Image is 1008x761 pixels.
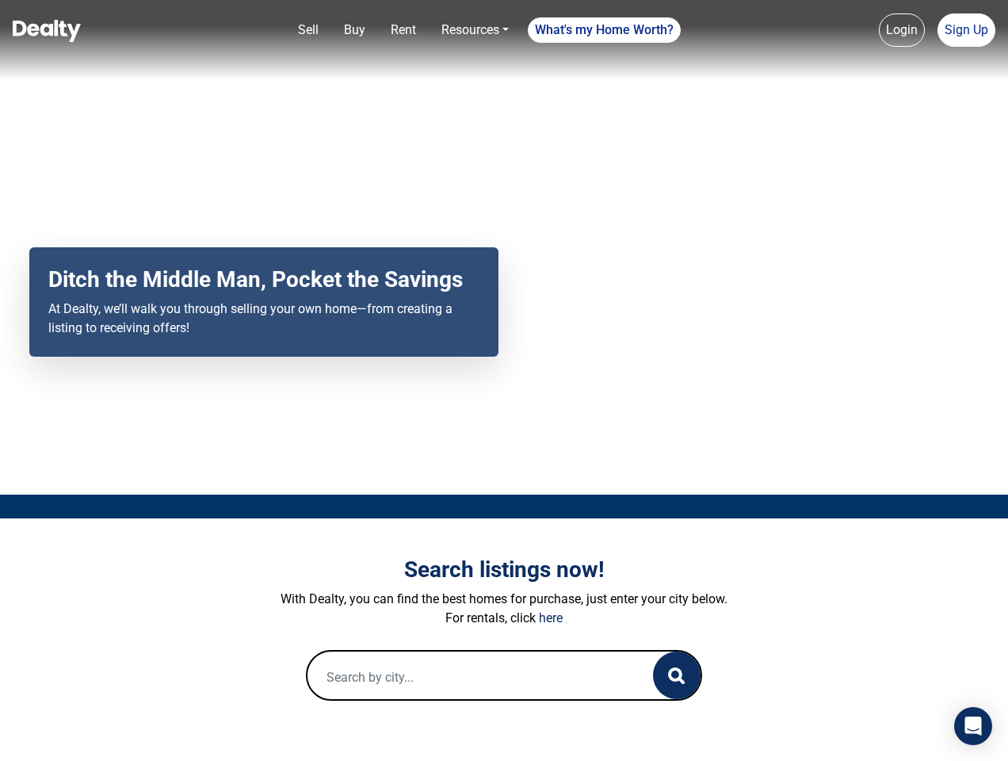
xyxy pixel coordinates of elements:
[954,707,992,745] div: Open Intercom Messenger
[64,609,944,628] p: For rentals, click
[64,590,944,609] p: With Dealty, you can find the best homes for purchase, just enter your city below.
[879,13,925,47] a: Login
[13,20,81,42] img: Dealty - Buy, Sell & Rent Homes
[48,300,479,338] p: At Dealty, we’ll walk you through selling your own home—from creating a listing to receiving offers!
[64,556,944,583] h3: Search listings now!
[48,266,479,293] h2: Ditch the Middle Man, Pocket the Savings
[384,14,422,46] a: Rent
[292,14,325,46] a: Sell
[528,17,681,43] a: What's my Home Worth?
[307,652,621,702] input: Search by city...
[539,610,563,625] a: here
[937,13,995,47] a: Sign Up
[338,14,372,46] a: Buy
[435,14,515,46] a: Resources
